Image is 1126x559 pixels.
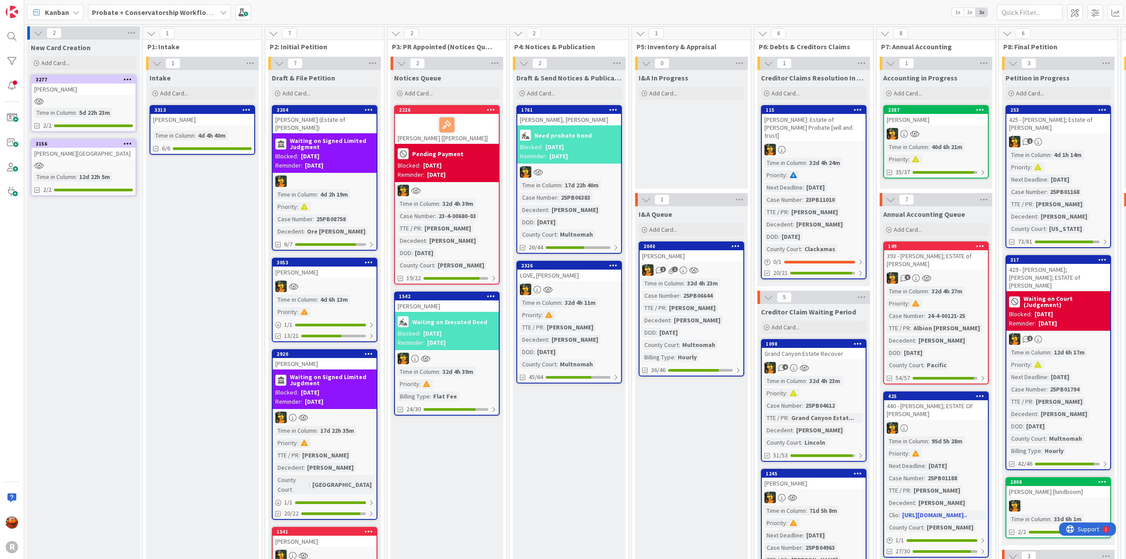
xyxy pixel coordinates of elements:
div: Decedent [1009,212,1037,221]
div: MR [517,166,621,178]
span: : [1047,175,1049,184]
div: [DATE] [423,161,442,170]
span: : [561,180,563,190]
div: 2226 [399,107,499,113]
div: [PERSON_NAME] [427,236,478,245]
div: Priority [275,202,297,212]
div: Time in Column [34,108,76,117]
div: 3156 [32,140,135,148]
img: MR [887,272,898,284]
div: 425 - [PERSON_NAME]; Estate of [PERSON_NAME] [1006,114,1110,133]
img: MR [520,284,531,295]
div: 3204 [273,106,377,114]
span: P2: Initial Petition [270,42,373,51]
div: 115[PERSON_NAME]: Estate of [PERSON_NAME] Probate [will and trust] [762,106,866,141]
span: 0 [654,58,669,69]
span: Add Card... [649,89,677,97]
div: [PERSON_NAME] [1038,212,1089,221]
div: 1098 [762,340,866,348]
div: 253 [1006,106,1110,114]
span: : [439,199,440,208]
div: MR [395,185,499,196]
div: [PERSON_NAME] [884,114,988,125]
span: 8 [893,28,908,39]
span: : [557,193,559,202]
div: Clackamas [802,244,837,254]
span: 1 [777,58,792,69]
div: Reminder: [520,152,547,161]
img: Visit kanbanzone.com [6,6,18,18]
span: : [411,248,413,258]
div: Decedent [398,236,426,245]
span: 0 / 1 [773,257,782,267]
div: Time in Column [275,190,317,199]
div: Blocked: [398,161,420,170]
div: MR [762,144,866,155]
div: [DATE] [305,161,323,170]
div: 2808[PERSON_NAME] [lundboom] [1006,478,1110,497]
span: 2 [526,28,541,39]
div: 3156 [36,141,135,147]
span: Add Card... [282,89,311,97]
div: 2387 [888,107,988,113]
div: Time in Column [520,180,561,190]
span: : [803,183,804,192]
div: Time in Column [34,172,76,182]
img: MR [1009,500,1020,512]
div: 2387 [884,106,988,114]
div: [PERSON_NAME] [549,205,600,215]
div: 3277 [36,77,135,83]
div: Decedent [275,227,303,236]
div: 2226[PERSON_NAME] [[PERSON_NAME]] [395,106,499,144]
span: : [434,260,435,270]
span: : [435,211,436,221]
span: Annual Accounting Queue [883,210,965,219]
div: 1/1 [273,497,377,508]
div: TTE / PR [1009,199,1032,209]
span: : [534,217,535,227]
div: 317 [1010,257,1110,263]
div: Ore [PERSON_NAME] [305,227,368,236]
span: Accounting in Progress [883,73,958,82]
input: Quick Filter... [997,4,1063,20]
span: : [801,244,802,254]
span: P6: Debts & Creditors Claims [759,42,862,51]
div: 115 [762,106,866,114]
span: 19/22 [406,274,421,283]
span: Draft & File Petition [272,73,335,82]
div: [PERSON_NAME][GEOGRAPHIC_DATA] [32,148,135,159]
img: KA [6,516,18,529]
span: : [786,170,787,180]
div: DOD [398,248,411,258]
span: 6 [771,28,786,39]
span: Add Card... [894,226,922,234]
div: MR [762,362,866,373]
b: Pending Payment [412,151,464,157]
div: 3156[PERSON_NAME][GEOGRAPHIC_DATA] [32,140,135,159]
div: 4d 2h 19m [318,190,350,199]
div: LOVE, [PERSON_NAME] [517,270,621,281]
span: 26/44 [529,243,543,252]
div: Time in Column [1009,150,1050,160]
span: Add Card... [771,323,800,331]
span: Kanban [45,7,69,18]
span: Creditor Claims Resolution In Progress [761,73,866,82]
div: 2920[PERSON_NAME] [273,350,377,369]
span: : [426,236,427,245]
div: Case Number [1009,187,1046,197]
div: Time in Column [887,142,928,152]
div: 2040 [643,243,743,249]
span: : [548,205,549,215]
div: Time in Column [398,199,439,208]
span: 2 [404,28,419,39]
span: 1 [899,58,914,69]
span: Add Card... [894,89,922,97]
div: Case Number [764,195,802,205]
span: : [303,227,305,236]
span: : [778,232,779,241]
div: [PERSON_NAME] [[PERSON_NAME]] [395,114,499,144]
span: : [793,219,794,229]
span: Add Card... [771,89,800,97]
span: Intake [150,73,171,82]
div: Time in Column [764,158,806,168]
